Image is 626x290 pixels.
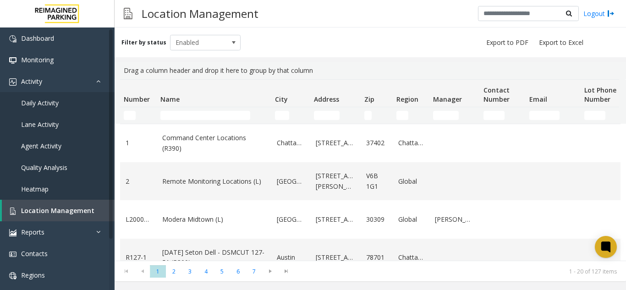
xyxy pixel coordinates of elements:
[316,214,355,224] a: [STREET_ADDRESS]
[316,252,355,263] a: [STREET_ADDRESS]
[126,176,151,186] a: 2
[120,62,621,79] div: Drag a column header and drop it here to group by that column
[21,142,61,150] span: Agent Activity
[483,111,505,120] input: Contact Number Filter
[396,111,408,120] input: Region Filter
[9,35,16,43] img: 'icon'
[314,95,339,104] span: Address
[280,268,292,275] span: Go to the last page
[198,265,214,278] span: Page 4
[433,111,459,120] input: Manager Filter
[526,107,581,124] td: Email Filter
[584,111,605,120] input: Lot Phone Number Filter
[433,95,462,104] span: Manager
[126,252,151,263] a: R127-1
[9,229,16,236] img: 'icon'
[124,95,150,104] span: Number
[214,265,230,278] span: Page 5
[364,95,374,104] span: Zip
[264,268,276,275] span: Go to the next page
[361,107,393,124] td: Zip Filter
[160,95,180,104] span: Name
[150,265,166,278] span: Page 1
[115,79,626,261] div: Data table
[396,95,418,104] span: Region
[124,111,136,120] input: Number Filter
[398,214,424,224] a: Global
[162,133,266,153] a: Command Center Locations (R390)
[170,35,226,50] span: Enabled
[21,206,94,215] span: Location Management
[583,9,615,18] a: Logout
[9,78,16,86] img: 'icon'
[366,171,387,192] a: V6B 1G1
[539,38,583,47] span: Export to Excel
[124,2,132,25] img: pageIcon
[166,265,182,278] span: Page 2
[21,271,45,279] span: Regions
[429,107,480,124] td: Manager Filter
[271,107,310,124] td: City Filter
[277,176,305,186] a: [GEOGRAPHIC_DATA]
[435,214,474,224] a: [PERSON_NAME]
[137,2,263,25] h3: Location Management
[607,9,615,18] img: logout
[21,120,59,129] span: Lane Activity
[246,265,262,278] span: Page 7
[483,86,510,104] span: Contact Number
[398,252,424,263] a: Chattanooga
[584,86,616,104] span: Lot Phone Number
[9,57,16,64] img: 'icon'
[160,111,250,120] input: Name Filter
[21,228,44,236] span: Reports
[366,214,387,224] a: 30309
[21,185,49,193] span: Heatmap
[121,38,166,47] label: Filter by status
[2,200,115,221] a: Location Management
[393,107,429,124] td: Region Filter
[300,268,617,275] kendo-pager-info: 1 - 20 of 127 items
[480,107,526,124] td: Contact Number Filter
[162,247,266,268] a: [DATE] Seton Dell - DSMCUT 127-51 (R390)
[162,176,266,186] a: Remote Monitoring Locations (L)
[364,111,372,120] input: Zip Filter
[182,265,198,278] span: Page 3
[398,138,424,148] a: Chattanooga
[162,214,266,224] a: Modera Midtown (L)
[277,252,305,263] a: Austin
[9,251,16,258] img: 'icon'
[126,138,151,148] a: 1
[277,214,305,224] a: [GEOGRAPHIC_DATA]
[21,163,67,172] span: Quality Analysis
[230,265,246,278] span: Page 6
[277,138,305,148] a: Chattanooga
[21,55,54,64] span: Monitoring
[310,107,361,124] td: Address Filter
[316,171,355,192] a: [STREET_ADDRESS][PERSON_NAME]
[535,36,587,49] button: Export to Excel
[21,77,42,86] span: Activity
[21,34,54,43] span: Dashboard
[529,111,560,120] input: Email Filter
[120,107,157,124] td: Number Filter
[275,111,289,120] input: City Filter
[314,111,340,120] input: Address Filter
[157,107,271,124] td: Name Filter
[278,265,294,278] span: Go to the last page
[529,95,547,104] span: Email
[262,265,278,278] span: Go to the next page
[275,95,288,104] span: City
[398,176,424,186] a: Global
[316,138,355,148] a: [STREET_ADDRESS]
[486,38,528,47] span: Export to PDF
[366,252,387,263] a: 78701
[21,98,59,107] span: Daily Activity
[366,138,387,148] a: 37402
[9,208,16,215] img: 'icon'
[21,249,48,258] span: Contacts
[9,272,16,279] img: 'icon'
[483,36,532,49] button: Export to PDF
[126,214,151,224] a: L20000500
